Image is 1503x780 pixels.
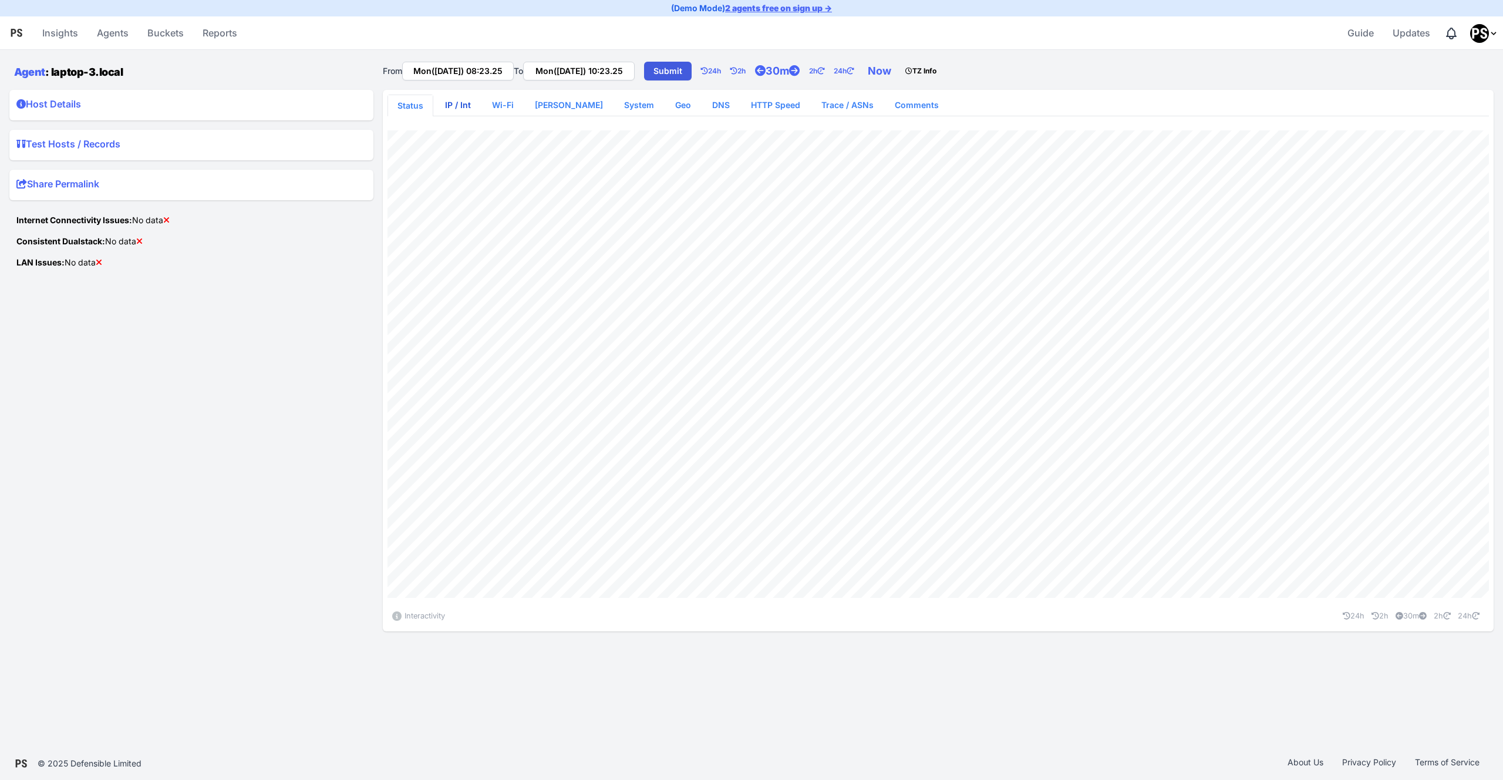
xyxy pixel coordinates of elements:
summary: Host Details [16,97,366,116]
a: 30m [1391,611,1427,620]
a: IP / Int [436,95,480,116]
h1: : laptop-3.local [14,64,130,80]
a: Wi-Fi [483,95,523,116]
a: Buckets [143,19,188,47]
span: No data [16,215,170,225]
a: Agents [92,19,133,47]
a: Geo [666,95,700,116]
a: [PERSON_NAME] [525,95,612,116]
small: Interactivity [405,611,445,620]
a: Trace / ASNs [812,95,883,116]
a: 2 agents free on sign up → [725,3,832,13]
label: From [383,65,402,77]
span: Updates [1393,21,1430,45]
a: DNS [703,95,739,116]
a: 2h [1429,611,1451,620]
span: No data [16,236,143,246]
img: Pansift Demo Account [1470,24,1489,43]
span: No data [16,257,102,267]
a: 2h [730,59,755,83]
a: Updates [1388,19,1435,47]
a: HTTP Speed [742,95,810,116]
a: Insights [38,19,83,47]
a: About Us [1278,757,1333,771]
label: To [514,65,523,77]
a: 24h [701,59,730,83]
a: Comments [885,95,948,116]
a: Status [388,95,433,116]
strong: LAN Issues: [16,257,65,267]
a: Guide [1343,19,1379,47]
p: (Demo Mode) [671,2,832,14]
a: 2h [809,59,834,83]
a: Agent [14,66,45,78]
a: 2h [1367,611,1389,620]
span: Guide [1347,21,1374,45]
a: Submit [644,62,692,80]
div: © 2025 Defensible Limited [38,758,141,769]
div: Notifications [1444,26,1458,41]
a: 24h [1453,611,1489,620]
strong: TZ Info [905,66,936,75]
a: Now [863,59,901,83]
a: Reports [198,19,242,47]
a: 24h [834,59,863,83]
a: 24h [1338,611,1364,620]
a: Privacy Policy [1333,757,1406,771]
strong: Internet Connectivity Issues: [16,215,132,225]
strong: Consistent Dualstack: [16,236,105,246]
div: Profile Menu [1470,24,1498,43]
summary: Share Permalink [16,177,366,196]
a: System [615,95,663,116]
a: Terms of Service [1406,757,1489,771]
a: 30m [755,59,809,83]
summary: Test Hosts / Records [16,137,366,156]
